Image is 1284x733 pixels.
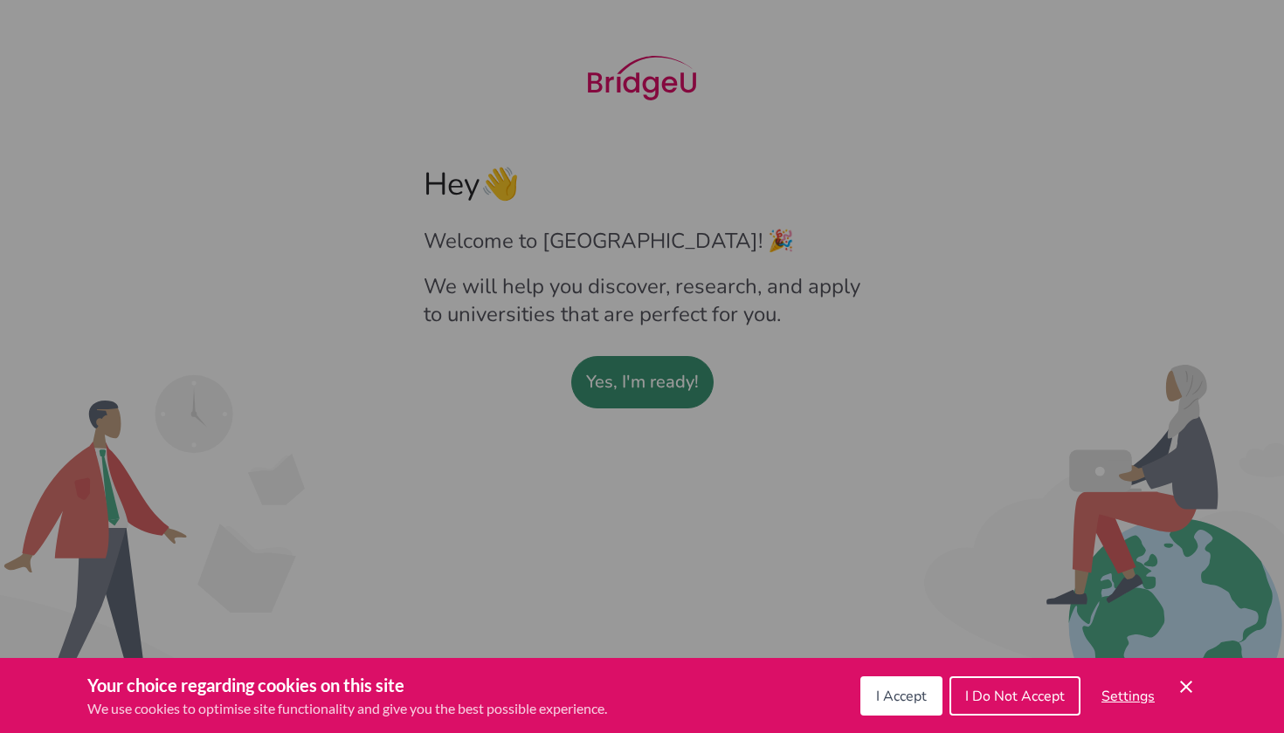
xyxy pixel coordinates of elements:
p: We use cookies to optimise site functionality and give you the best possible experience. [87,698,607,719]
h3: Your choice regarding cookies on this site [87,672,607,698]
span: Settings [1101,687,1155,706]
button: Save and close [1176,676,1197,697]
button: I Accept [860,676,942,716]
button: Settings [1087,678,1169,714]
span: I Do Not Accept [965,687,1065,706]
span: I Accept [876,687,927,706]
button: I Do Not Accept [949,676,1080,716]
